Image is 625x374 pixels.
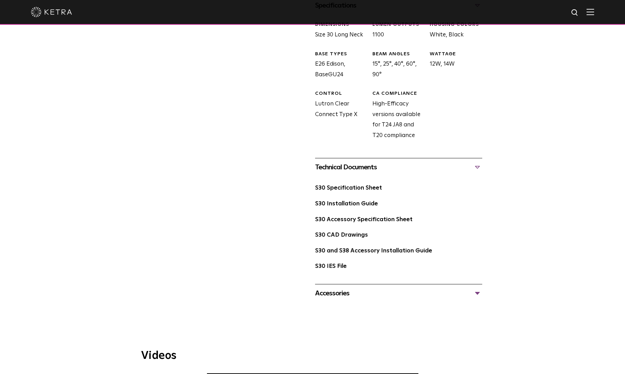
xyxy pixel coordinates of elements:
[587,9,594,15] img: Hamburger%20Nav.svg
[430,21,482,28] div: HOUSING COLORS
[315,217,413,223] a: S30 Accessory Specification Sheet
[315,185,382,191] a: S30 Specification Sheet
[31,7,72,17] img: ketra-logo-2019-white
[315,263,347,269] a: S30 IES File
[315,248,432,254] a: S30 and S38 Accessory Installation Guide
[425,21,482,40] div: White, Black
[310,21,367,40] div: Size 30 Long Neck
[141,350,484,361] h3: Videos
[315,90,367,97] div: CONTROL
[315,51,367,58] div: BASE TYPES
[425,51,482,80] div: 12W, 14W
[367,51,425,80] div: 15°, 25°, 40°, 60°, 90°
[315,232,368,238] a: S30 CAD Drawings
[430,51,482,58] div: WATTAGE
[372,21,425,28] div: LUMEN OUTPUTS
[315,288,482,299] div: Accessories
[315,201,378,207] a: S30 Installation Guide
[315,162,482,173] div: Technical Documents
[372,51,425,58] div: BEAM ANGLES
[367,21,425,40] div: 1100
[372,90,425,97] div: CA COMPLIANCE
[367,90,425,141] div: High-Efficacy versions available for T24 JA8 and T20 compliance
[310,51,367,80] div: E26 Edison, BaseGU24
[310,90,367,141] div: Lutron Clear Connect Type X
[571,9,579,17] img: search icon
[315,21,367,28] div: DIMENSIONS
